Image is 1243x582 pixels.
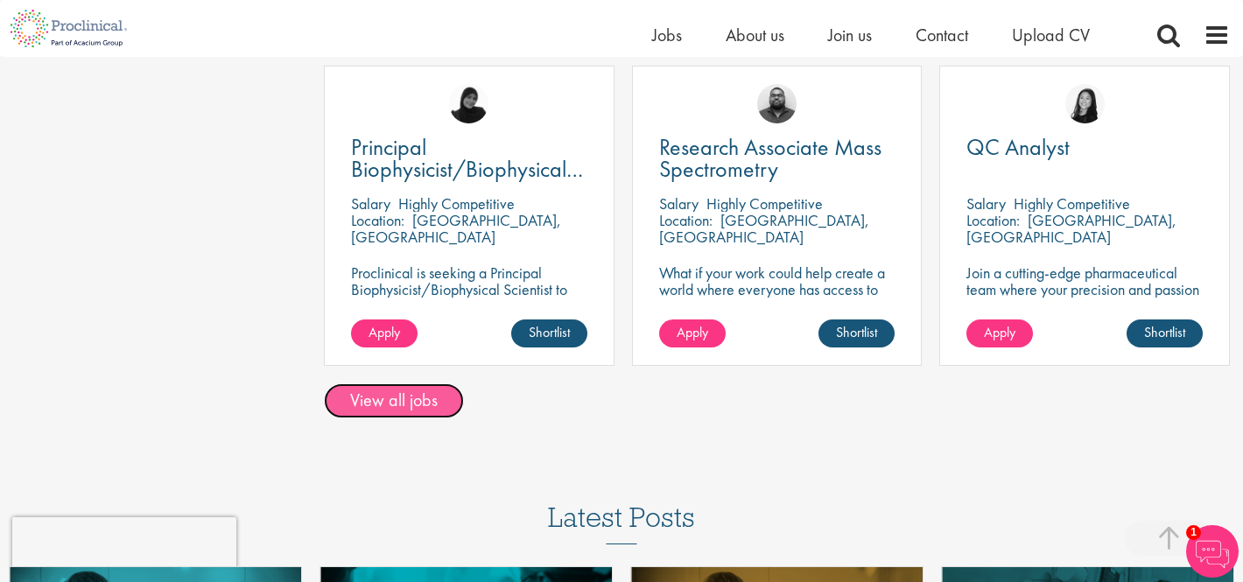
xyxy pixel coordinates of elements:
[12,517,236,570] iframe: reCAPTCHA
[966,137,1203,158] a: QC Analyst
[369,323,400,341] span: Apply
[966,319,1033,347] a: Apply
[351,132,583,206] span: Principal Biophysicist/Biophysical Scientist
[511,319,587,347] a: Shortlist
[351,319,418,347] a: Apply
[966,132,1070,162] span: QC Analyst
[677,323,708,341] span: Apply
[659,193,699,214] span: Salary
[966,210,1176,247] p: [GEOGRAPHIC_DATA], [GEOGRAPHIC_DATA]
[706,193,823,214] p: Highly Competitive
[659,210,713,230] span: Location:
[652,24,682,46] a: Jobs
[659,210,869,247] p: [GEOGRAPHIC_DATA], [GEOGRAPHIC_DATA]
[1014,193,1130,214] p: Highly Competitive
[659,319,726,347] a: Apply
[1127,319,1203,347] a: Shortlist
[324,383,464,418] a: View all jobs
[984,323,1015,341] span: Apply
[966,210,1020,230] span: Location:
[351,137,587,180] a: Principal Biophysicist/Biophysical Scientist
[449,84,488,123] img: Ruhee Saleh
[757,84,797,123] img: Ashley Bennett
[1065,84,1105,123] img: Numhom Sudsok
[659,264,895,347] p: What if your work could help create a world where everyone has access to better healthcare? How a...
[828,24,872,46] a: Join us
[916,24,968,46] a: Contact
[1186,525,1201,540] span: 1
[659,137,895,180] a: Research Associate Mass Spectrometry
[548,502,695,544] h3: Latest Posts
[818,319,895,347] a: Shortlist
[351,264,587,347] p: Proclinical is seeking a Principal Biophysicist/Biophysical Scientist to join a dynamic Drug Disc...
[351,210,404,230] span: Location:
[1186,525,1239,578] img: Chatbot
[351,210,561,247] p: [GEOGRAPHIC_DATA], [GEOGRAPHIC_DATA]
[1012,24,1090,46] a: Upload CV
[966,264,1203,331] p: Join a cutting-edge pharmaceutical team where your precision and passion for quality will help sh...
[726,24,784,46] a: About us
[351,193,390,214] span: Salary
[398,193,515,214] p: Highly Competitive
[659,132,881,184] span: Research Associate Mass Spectrometry
[966,193,1006,214] span: Salary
